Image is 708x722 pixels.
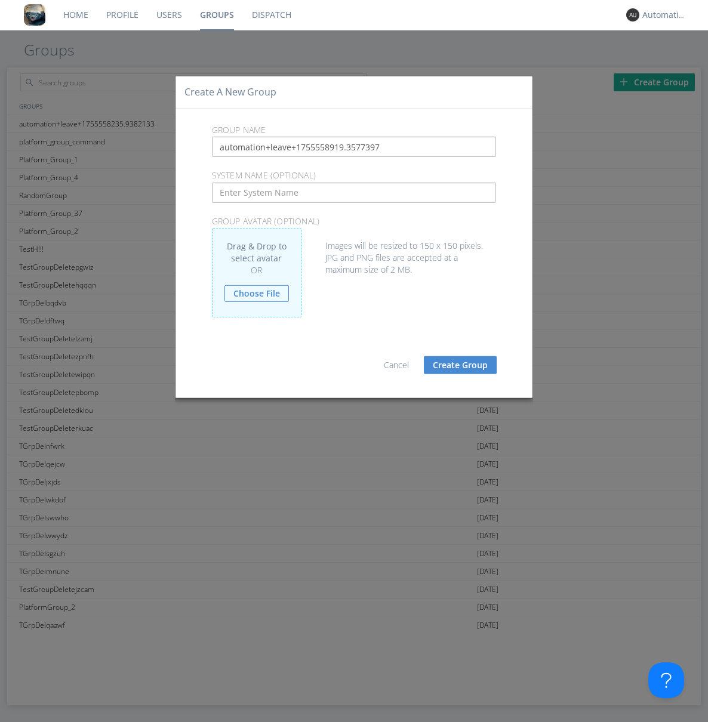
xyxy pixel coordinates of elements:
div: OR [224,264,289,276]
h4: Create a New Group [184,85,276,99]
img: 373638.png [626,8,639,21]
a: Choose File [224,285,289,302]
p: System Name (optional) [203,169,506,182]
button: Create Group [424,356,497,374]
div: Images will be resized to 150 x 150 pixels. JPG and PNG files are accepted at a maximum size of 2... [212,228,497,276]
p: Group Name [203,124,506,137]
a: Cancel [384,359,409,371]
div: Automation+0004 [642,9,687,21]
div: Drag & Drop to select avatar [212,228,301,317]
input: Enter System Name [212,182,497,202]
p: Group Avatar (optional) [203,214,506,227]
input: Enter Group Name [212,137,497,157]
img: 8ff700cf5bab4eb8a436322861af2272 [24,4,45,26]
